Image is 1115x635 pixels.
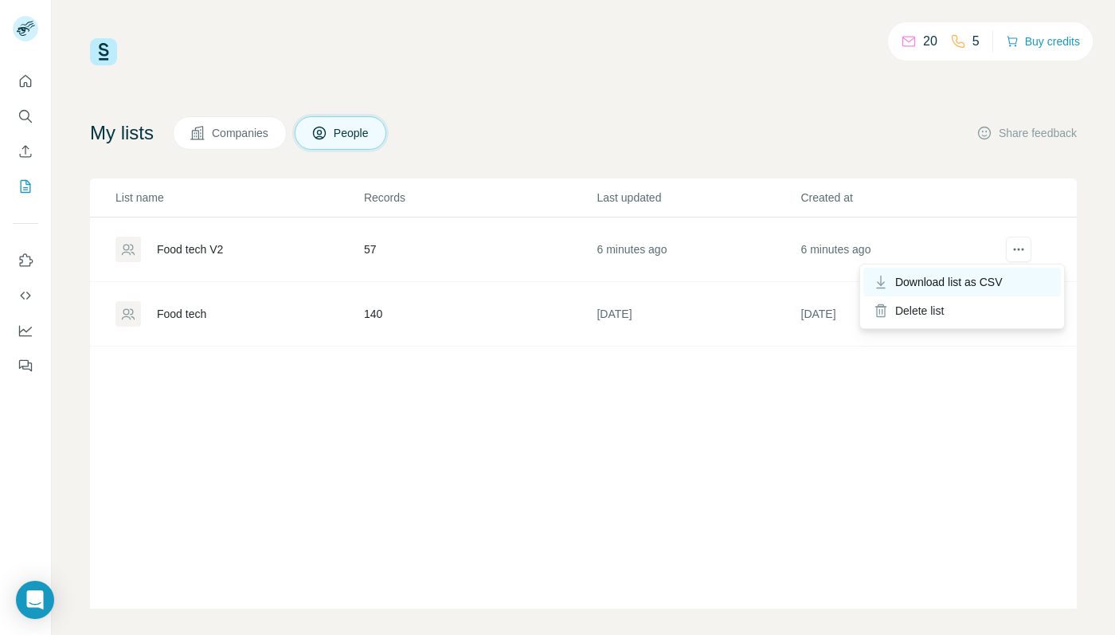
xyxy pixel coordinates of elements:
[923,32,937,51] p: 20
[13,67,38,96] button: Quick start
[895,274,1003,290] span: Download list as CSV
[863,296,1061,325] div: Delete list
[13,351,38,380] button: Feedback
[800,218,1004,282] td: 6 minutes ago
[115,190,362,206] p: List name
[212,125,270,141] span: Companies
[13,281,38,310] button: Use Surfe API
[90,38,117,65] img: Surfe Logo
[801,190,1003,206] p: Created at
[597,190,799,206] p: Last updated
[16,581,54,619] div: Open Intercom Messenger
[596,218,800,282] td: 6 minutes ago
[13,172,38,201] button: My lists
[1006,30,1080,53] button: Buy credits
[364,190,596,206] p: Records
[363,282,597,347] td: 140
[976,125,1077,141] button: Share feedback
[157,306,206,322] div: Food tech
[363,218,597,282] td: 57
[596,282,800,347] td: [DATE]
[334,125,370,141] span: People
[157,241,223,257] div: Food tech V2
[800,282,1004,347] td: [DATE]
[90,120,154,146] h4: My lists
[13,102,38,131] button: Search
[13,246,38,275] button: Use Surfe on LinkedIn
[13,137,38,166] button: Enrich CSV
[972,32,980,51] p: 5
[1006,237,1031,262] button: actions
[13,316,38,345] button: Dashboard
